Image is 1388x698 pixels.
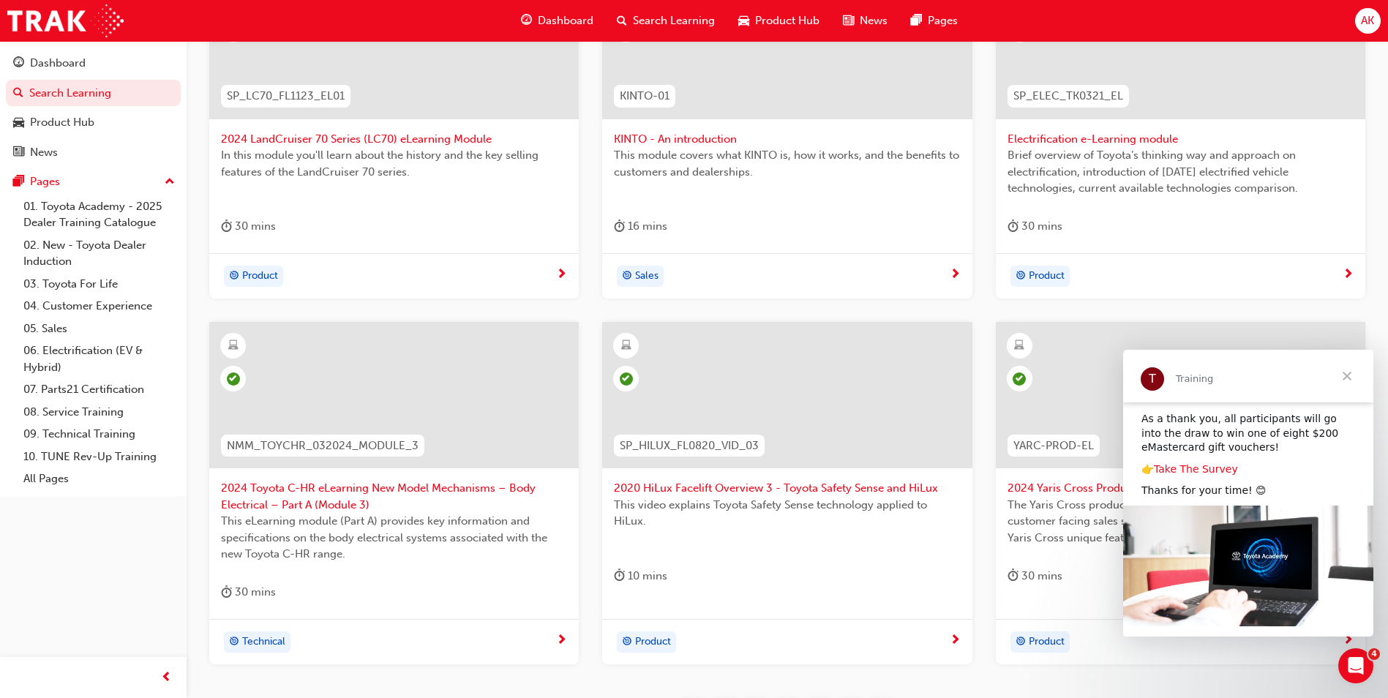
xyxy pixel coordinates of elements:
[221,131,567,148] span: 2024 LandCruiser 70 Series (LC70) eLearning Module
[633,12,715,29] span: Search Learning
[221,217,232,236] span: duration-icon
[229,267,239,286] span: target-icon
[911,12,922,30] span: pages-icon
[635,268,659,285] span: Sales
[6,168,181,195] button: Pages
[18,295,181,318] a: 04. Customer Experience
[227,372,240,386] span: learningRecordVerb_PASS-icon
[221,583,276,601] div: 30 mins
[209,322,579,664] a: NMM_TOYCHR_032024_MODULE_32024 Toyota C-HR eLearning New Model Mechanisms – Body Electrical – Par...
[6,80,181,107] a: Search Learning
[13,146,24,160] span: news-icon
[242,268,278,285] span: Product
[18,468,181,490] a: All Pages
[635,634,671,650] span: Product
[1016,267,1026,286] span: target-icon
[18,195,181,234] a: 01. Toyota Academy - 2025 Dealer Training Catalogue
[614,147,960,180] span: This module covers what KINTO is, how it works, and the benefits to customers and dealerships.
[614,217,667,236] div: 16 mins
[228,337,239,356] span: learningResourceType_ELEARNING-icon
[614,131,960,148] span: KINTO - An introduction
[1013,88,1123,105] span: SP_ELEC_TK0321_EL
[843,12,854,30] span: news-icon
[30,55,86,72] div: Dashboard
[509,6,605,36] a: guage-iconDashboard
[30,144,58,161] div: News
[13,116,24,130] span: car-icon
[1008,497,1354,547] span: The Yaris Cross product eLearning Module is designed to support customer facing sales staff with ...
[1008,480,1354,497] span: 2024 Yaris Cross Product Training
[950,634,961,648] span: next-icon
[165,173,175,192] span: up-icon
[30,114,94,131] div: Product Hub
[620,372,633,386] span: learningRecordVerb_PASS-icon
[161,669,172,687] span: prev-icon
[229,633,239,652] span: target-icon
[1008,147,1354,197] span: Brief overview of Toyota’s thinking way and approach on electrification, introduction of [DATE] e...
[1123,350,1373,637] iframe: Intercom live chat message
[227,88,345,105] span: SP_LC70_FL1123_EL01
[18,423,181,446] a: 09. Technical Training
[221,480,567,513] span: 2024 Toyota C-HR eLearning New Model Mechanisms – Body Electrical – Part A (Module 3)
[18,446,181,468] a: 10. TUNE Rev-Up Training
[617,12,627,30] span: search-icon
[621,337,631,356] span: learningResourceType_ELEARNING-icon
[622,633,632,652] span: target-icon
[18,378,181,401] a: 07. Parts21 Certification
[18,234,181,273] a: 02. New - Toyota Dealer Induction
[928,12,958,29] span: Pages
[13,57,24,70] span: guage-icon
[18,401,181,424] a: 08. Service Training
[614,217,625,236] span: duration-icon
[6,139,181,166] a: News
[30,173,60,190] div: Pages
[622,267,632,286] span: target-icon
[1008,131,1354,148] span: Electrification e-Learning module
[1029,268,1065,285] span: Product
[899,6,969,36] a: pages-iconPages
[18,273,181,296] a: 03. Toyota For Life
[755,12,819,29] span: Product Hub
[614,480,960,497] span: 2020 HiLux Facelift Overview 3 - Toyota Safety Sense and HiLux
[521,12,532,30] span: guage-icon
[221,217,276,236] div: 30 mins
[6,109,181,136] a: Product Hub
[538,12,593,29] span: Dashboard
[1368,648,1380,660] span: 4
[221,147,567,180] span: In this module you'll learn about the history and the key selling features of the LandCruiser 70 ...
[727,6,831,36] a: car-iconProduct Hub
[1361,12,1374,29] span: AK
[1013,438,1094,454] span: YARC-PROD-EL
[13,176,24,189] span: pages-icon
[620,88,669,105] span: KINTO-01
[242,634,285,650] span: Technical
[860,12,888,29] span: News
[1343,269,1354,282] span: next-icon
[7,4,124,37] img: Trak
[614,567,667,585] div: 10 mins
[1355,8,1381,34] button: AK
[831,6,899,36] a: news-iconNews
[1008,567,1062,585] div: 30 mins
[556,269,567,282] span: next-icon
[556,634,567,648] span: next-icon
[996,322,1365,664] a: YARC-PROD-EL2024 Yaris Cross Product TrainingThe Yaris Cross product eLearning Module is designed...
[614,497,960,530] span: This video explains Toyota Safety Sense technology applied to HiLux.
[1338,648,1373,683] iframe: Intercom live chat
[1029,634,1065,650] span: Product
[602,322,972,664] a: SP_HILUX_FL0820_VID_032020 HiLux Facelift Overview 3 - Toyota Safety Sense and HiLuxThis video ex...
[1016,633,1026,652] span: target-icon
[1343,634,1354,648] span: next-icon
[1008,567,1019,585] span: duration-icon
[1013,372,1026,386] span: learningRecordVerb_PASS-icon
[221,513,567,563] span: This eLearning module (Part A) provides key information and specifications on the body electrical...
[18,318,181,340] a: 05. Sales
